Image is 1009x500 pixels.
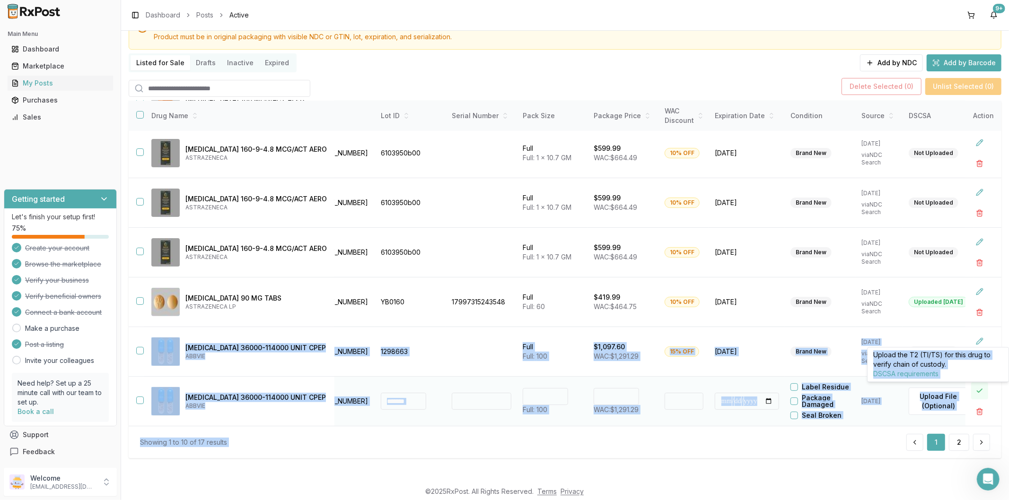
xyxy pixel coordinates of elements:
[971,403,988,420] button: Delete
[259,55,295,70] button: Expired
[785,101,856,131] th: Condition
[452,111,511,121] div: Serial Number
[715,198,779,207] span: [DATE]
[8,58,113,75] a: Marketplace
[523,203,571,211] span: Full: 1 x 10.7 GM
[986,8,1001,23] button: 9+
[790,198,832,208] div: Brand New
[375,327,446,377] td: 1298663
[151,189,180,217] img: Breztri Aerosphere 160-9-4.8 MCG/ACT AERO
[9,474,25,490] img: User avatar
[185,402,327,410] p: ABBVIE
[594,154,637,162] span: WAC: $664.49
[949,434,969,451] button: 2
[861,111,897,121] div: Source
[375,129,446,178] td: 6103950b00
[375,277,446,327] td: YB0160
[25,308,102,317] span: Connect a bank account
[4,59,117,74] button: Marketplace
[310,111,369,121] div: NDC
[861,338,897,346] p: [DATE]
[971,283,988,300] button: Edit
[304,327,375,377] td: [PHONE_NUMBER]
[517,178,588,228] td: Full
[594,405,639,414] span: WAC: $1,291.29
[517,277,588,327] td: Full
[861,300,897,315] p: via NDC Search
[927,54,1001,71] button: Add by Barcode
[802,412,842,419] label: Seal Broken
[4,443,117,460] button: Feedback
[4,426,117,443] button: Support
[8,30,113,38] h2: Main Menu
[11,61,109,71] div: Marketplace
[381,111,440,121] div: Lot ID
[229,10,249,20] span: Active
[30,474,96,483] p: Welcome
[927,434,945,451] button: 1
[196,10,213,20] a: Posts
[185,393,327,402] p: [MEDICAL_DATA] 36000-114000 UNIT CPEP
[151,111,327,121] div: Drug Name
[25,324,79,333] a: Make a purchase
[146,10,249,20] nav: breadcrumb
[909,198,958,208] div: Not Uploaded
[971,155,988,172] button: Delete
[665,346,699,357] div: 15% OFF
[802,395,856,408] label: Package Damaged
[594,243,621,252] p: $599.99
[304,377,375,426] td: [PHONE_NUMBER]
[971,382,988,399] button: Close
[977,468,1000,491] iframe: Intercom live chat
[4,4,64,19] img: RxPost Logo
[594,253,637,261] span: WAC: $664.49
[8,92,113,109] a: Purchases
[861,397,897,405] p: [DATE]
[8,109,113,126] a: Sales
[860,54,923,71] button: Add by NDC
[861,289,897,296] p: [DATE]
[594,352,639,360] span: WAC: $1,291.29
[790,148,832,158] div: Brand New
[12,224,26,233] span: 75 %
[4,76,117,91] button: My Posts
[861,250,897,266] p: via NDC Search
[802,384,849,390] label: Label Residue
[18,379,103,407] p: Need help? Set up a 25 minute call with our team to set up.
[715,248,779,257] span: [DATE]
[151,387,180,415] img: Creon 36000-114000 UNIT CPEP
[790,247,832,258] div: Brand New
[861,190,897,197] p: [DATE]
[873,370,939,378] a: DSCSA requirements
[909,247,958,258] div: Not Uploaded
[185,353,327,360] p: ABBVIE
[523,405,547,414] span: Full: 100
[4,93,117,108] button: Purchases
[903,101,974,131] th: DSCSA
[715,297,779,307] span: [DATE]
[304,129,375,178] td: [PHONE_NUMBER]
[909,297,968,307] div: Uploaded [DATE]
[185,204,327,211] p: ASTRAZENECA
[140,438,227,447] div: Showing 1 to 10 of 17 results
[4,42,117,57] button: Dashboard
[151,238,180,267] img: Breztri Aerosphere 160-9-4.8 MCG/ACT AERO
[971,205,988,222] button: Delete
[594,293,620,302] p: $419.99
[594,111,653,121] div: Package Price
[304,178,375,228] td: [PHONE_NUMBER]
[154,32,993,42] div: Product must be in original packaging with visible NDC or GTIN, lot, expiration, and serialization.
[517,129,588,178] td: Full
[790,346,832,357] div: Brand New
[30,483,96,491] p: [EMAIL_ADDRESS][DOMAIN_NAME]
[993,4,1005,13] div: 9+
[790,297,832,307] div: Brand New
[715,148,779,158] span: [DATE]
[8,41,113,58] a: Dashboard
[594,302,637,310] span: WAC: $464.75
[517,327,588,377] td: Full
[185,303,327,310] p: ASTRAZENECA LP
[185,154,327,162] p: ASTRAZENECA
[523,302,545,310] span: Full: 60
[375,228,446,277] td: 6103950b00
